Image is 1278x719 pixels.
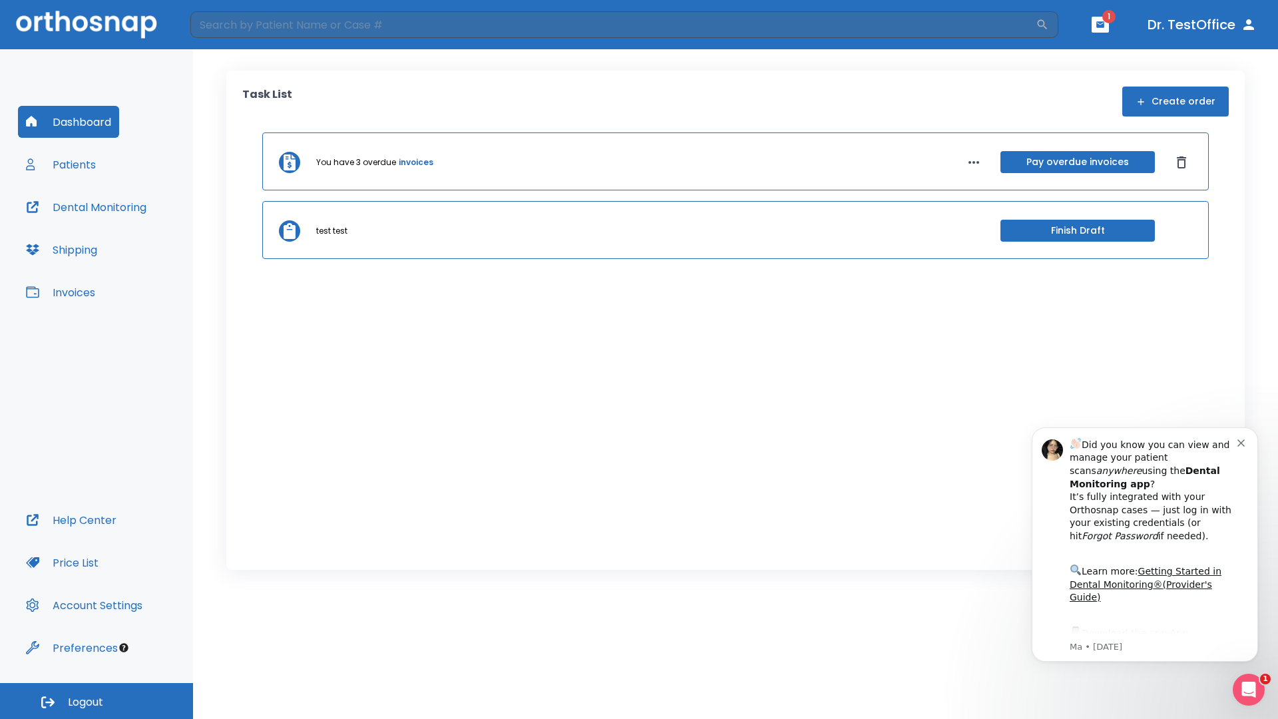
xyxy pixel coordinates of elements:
[1142,13,1262,37] button: Dr. TestOffice
[1122,87,1229,117] button: Create order
[18,589,150,621] button: Account Settings
[18,234,105,266] button: Shipping
[1233,674,1265,706] iframe: Intercom live chat
[1171,152,1192,173] button: Dismiss
[16,11,157,38] img: Orthosnap
[18,148,104,180] button: Patients
[1102,10,1116,23] span: 1
[18,276,103,308] button: Invoices
[316,156,396,168] p: You have 3 overdue
[18,504,124,536] button: Help Center
[118,642,130,654] div: Tooltip anchor
[1012,411,1278,712] iframe: Intercom notifications message
[190,11,1036,38] input: Search by Patient Name or Case #
[399,156,433,168] a: invoices
[316,225,347,237] p: test test
[242,87,292,117] p: Task List
[1260,674,1271,684] span: 1
[18,632,126,664] button: Preferences
[1000,151,1155,173] button: Pay overdue invoices
[18,547,106,579] button: Price List
[68,695,103,710] span: Logout
[1000,220,1155,242] button: Finish Draft
[18,106,119,138] button: Dashboard
[18,191,154,223] button: Dental Monitoring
